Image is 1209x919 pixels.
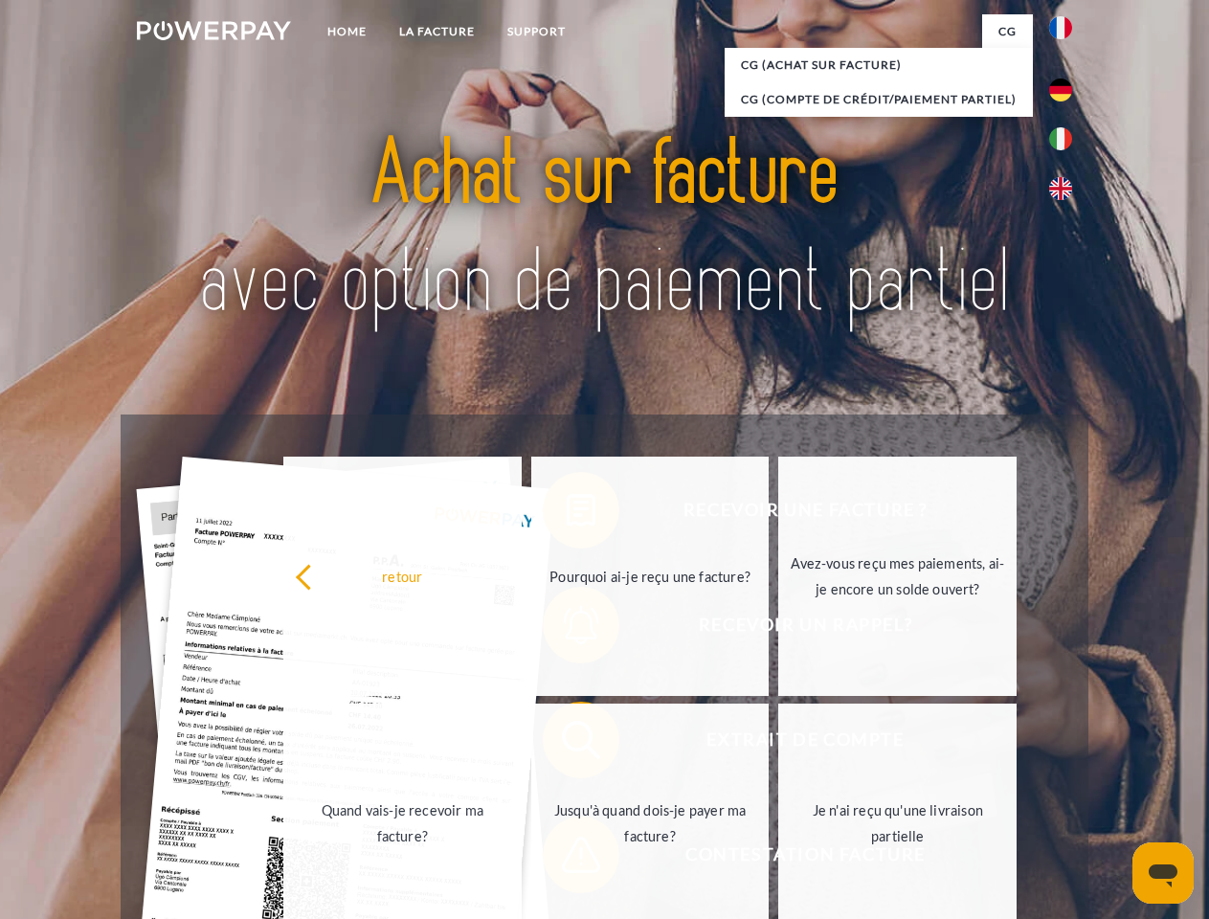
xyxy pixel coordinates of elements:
img: logo-powerpay-white.svg [137,21,291,40]
img: fr [1049,16,1072,39]
a: CG (achat sur facture) [725,48,1033,82]
div: Pourquoi ai-je reçu une facture? [543,563,758,589]
img: title-powerpay_fr.svg [183,92,1026,367]
iframe: Bouton de lancement de la fenêtre de messagerie [1132,842,1194,904]
div: Quand vais-je recevoir ma facture? [295,797,510,849]
div: Jusqu'à quand dois-je payer ma facture? [543,797,758,849]
div: Je n'ai reçu qu'une livraison partielle [790,797,1005,849]
a: CG [982,14,1033,49]
a: LA FACTURE [383,14,491,49]
div: retour [295,563,510,589]
a: Avez-vous reçu mes paiements, ai-je encore un solde ouvert? [778,457,1017,696]
img: it [1049,127,1072,150]
a: CG (Compte de crédit/paiement partiel) [725,82,1033,117]
img: en [1049,177,1072,200]
a: Support [491,14,582,49]
a: Home [311,14,383,49]
div: Avez-vous reçu mes paiements, ai-je encore un solde ouvert? [790,550,1005,602]
img: de [1049,78,1072,101]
